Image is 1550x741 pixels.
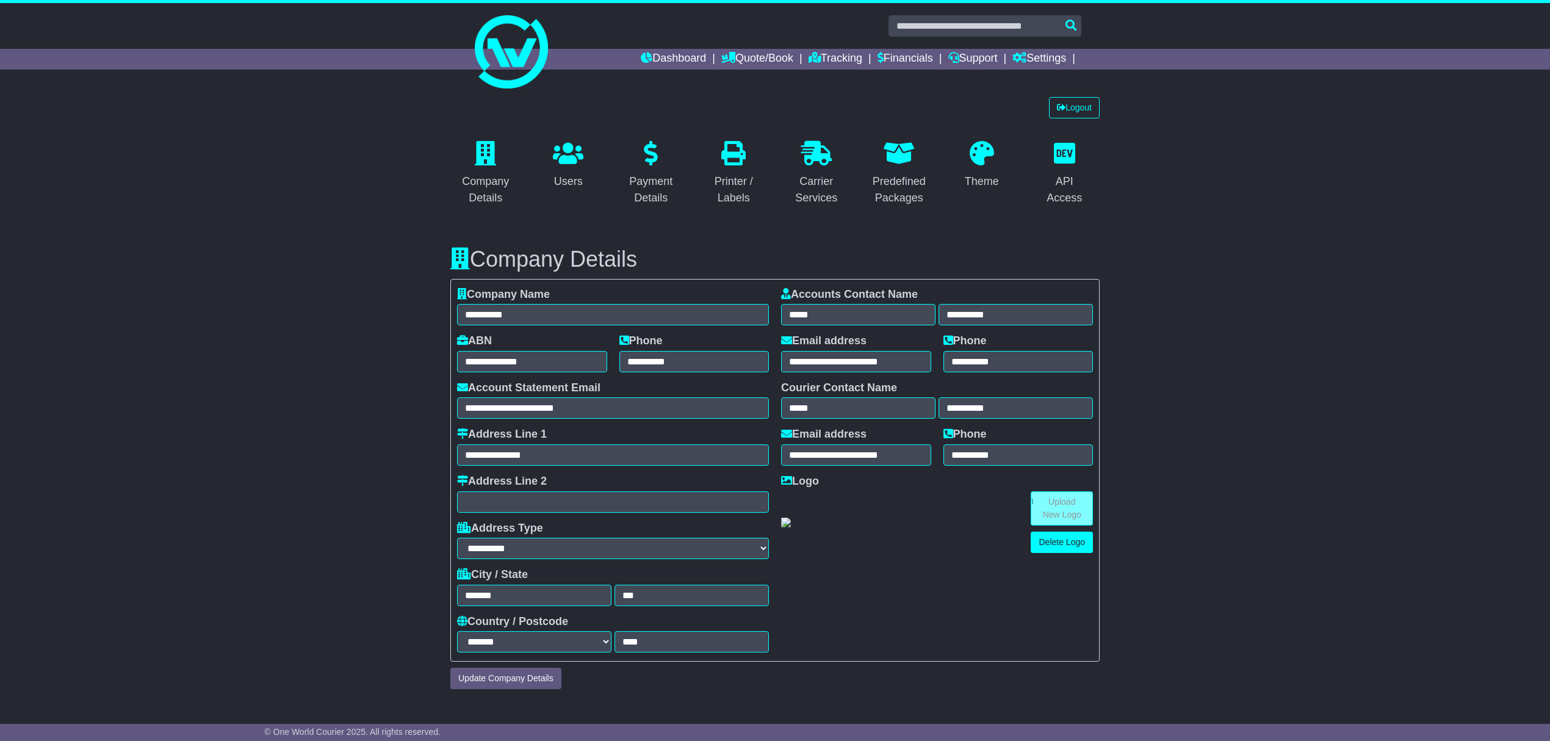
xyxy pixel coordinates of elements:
[458,173,513,206] div: Company Details
[1037,173,1092,206] div: API Access
[864,137,935,211] a: Predefined Packages
[781,475,819,488] label: Logo
[1029,137,1100,211] a: API Access
[624,173,679,206] div: Payment Details
[619,334,663,348] label: Phone
[1031,532,1093,553] a: Delete Logo
[809,49,862,70] a: Tracking
[789,173,844,206] div: Carrier Services
[457,288,550,302] label: Company Name
[943,428,987,441] label: Phone
[1031,491,1093,526] a: Upload New Logo
[781,288,918,302] label: Accounts Contact Name
[721,49,793,70] a: Quote/Book
[957,137,1007,194] a: Theme
[457,568,528,582] label: City / State
[965,173,999,190] div: Theme
[457,475,547,488] label: Address Line 2
[781,381,897,395] label: Courier Contact Name
[948,49,998,70] a: Support
[457,615,568,629] label: Country / Postcode
[781,428,867,441] label: Email address
[457,428,547,441] label: Address Line 1
[641,49,706,70] a: Dashboard
[781,518,791,527] img: GetCustomerLogo
[872,173,927,206] div: Predefined Packages
[616,137,687,211] a: Payment Details
[457,381,600,395] label: Account Statement Email
[450,247,1100,272] h3: Company Details
[1049,97,1100,118] a: Logout
[553,173,583,190] div: Users
[450,668,561,689] button: Update Company Details
[878,49,933,70] a: Financials
[781,137,852,211] a: Carrier Services
[457,522,543,535] label: Address Type
[1012,49,1066,70] a: Settings
[707,173,762,206] div: Printer / Labels
[781,334,867,348] label: Email address
[450,137,521,211] a: Company Details
[699,137,770,211] a: Printer / Labels
[457,334,492,348] label: ABN
[545,137,591,194] a: Users
[943,334,987,348] label: Phone
[264,727,441,737] span: © One World Courier 2025. All rights reserved.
